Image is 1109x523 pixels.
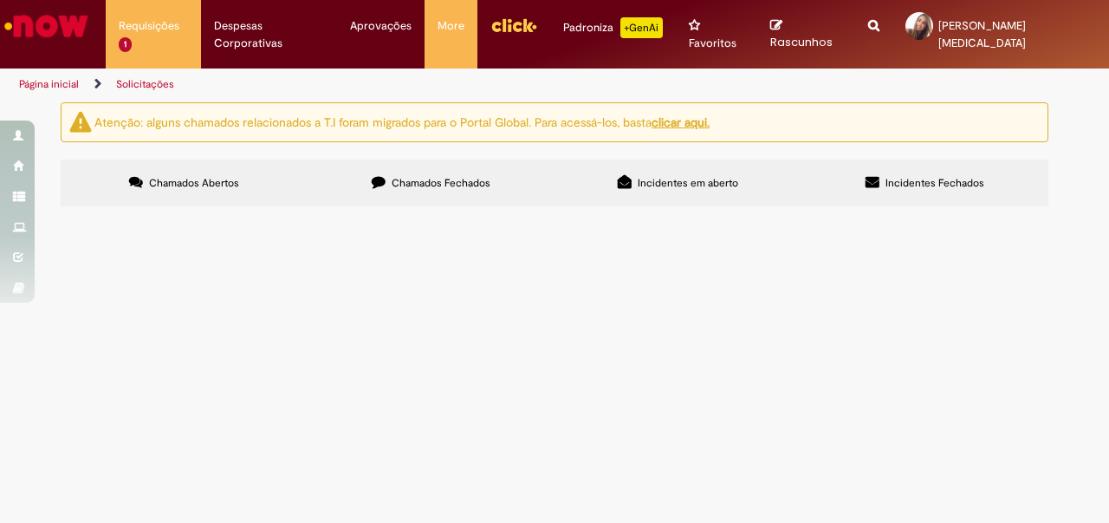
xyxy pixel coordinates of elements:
[2,9,91,43] img: ServiceNow
[563,17,663,38] div: Padroniza
[119,37,132,52] span: 1
[438,17,464,35] span: More
[119,17,179,35] span: Requisições
[938,18,1026,50] span: [PERSON_NAME][MEDICAL_DATA]
[392,176,490,190] span: Chamados Fechados
[885,176,984,190] span: Incidentes Fechados
[638,176,738,190] span: Incidentes em aberto
[770,18,842,50] a: Rascunhos
[19,77,79,91] a: Página inicial
[149,176,239,190] span: Chamados Abertos
[214,17,324,52] span: Despesas Corporativas
[13,69,726,101] ul: Trilhas de página
[620,17,663,38] p: +GenAi
[490,12,537,38] img: click_logo_yellow_360x200.png
[94,114,710,130] ng-bind-html: Atenção: alguns chamados relacionados a T.I foram migrados para o Portal Global. Para acessá-los,...
[116,77,174,91] a: Solicitações
[652,114,710,130] a: clicar aqui.
[350,17,412,35] span: Aprovações
[689,35,736,52] span: Favoritos
[770,34,833,50] span: Rascunhos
